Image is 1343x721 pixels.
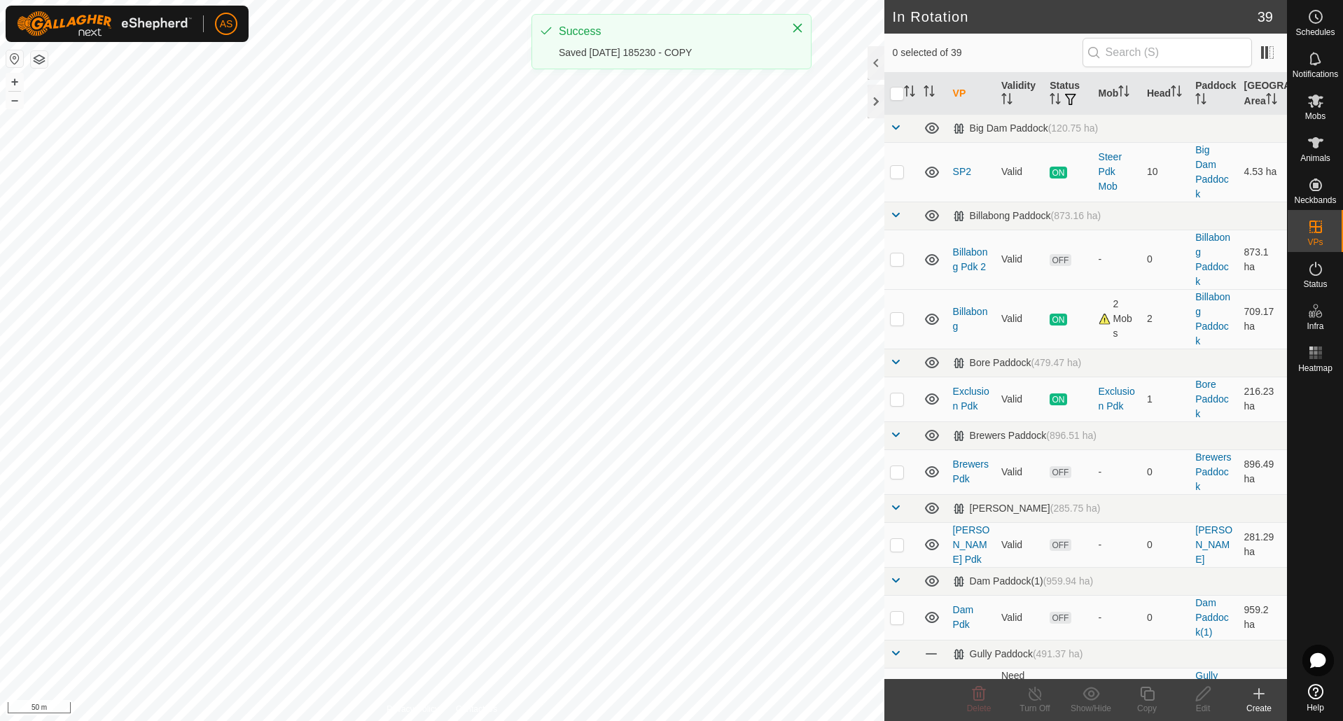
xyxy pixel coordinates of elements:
a: Help [1288,678,1343,717]
a: Gully Paddock [1195,670,1228,710]
div: Saved [DATE] 185230 - COPY [559,45,777,60]
span: (491.37 ha) [1033,648,1083,659]
td: 10 [1141,142,1190,202]
div: Copy [1119,702,1175,715]
div: - [1099,538,1136,552]
img: Gallagher Logo [17,11,192,36]
td: 281.29 ha [1239,522,1287,567]
td: 4.53 ha [1239,142,1287,202]
div: Show/Hide [1063,702,1119,715]
span: VPs [1307,238,1323,246]
td: 0 [1141,668,1190,713]
a: Bore Paddock [1195,379,1228,419]
td: 873.1 ha [1239,230,1287,289]
td: 0 [1141,449,1190,494]
p-sorticon: Activate to sort [1001,95,1013,106]
span: (285.75 ha) [1050,503,1101,514]
th: Validity [996,73,1044,115]
span: Help [1307,703,1324,712]
a: Privacy Policy [387,703,439,715]
div: Brewers Paddock [953,430,1097,442]
span: Delete [967,703,991,713]
span: (873.16 ha) [1051,210,1101,221]
td: Valid [996,289,1044,349]
div: Steer Pdk Mob [1099,150,1136,194]
td: 0 [1141,595,1190,640]
a: Brewers Pdk [953,458,989,484]
td: Valid [996,449,1044,494]
span: 39 [1258,6,1273,27]
td: Valid [996,142,1044,202]
span: OFF [1050,466,1071,478]
h2: In Rotation [893,8,1258,25]
span: Neckbands [1294,196,1336,204]
div: - [1099,610,1136,625]
a: Contact Us [456,703,497,715]
button: + [6,73,23,90]
a: Dam Pdk [953,604,974,630]
span: OFF [1050,539,1071,551]
a: Brewers Paddock [1195,451,1231,492]
button: Reset Map [6,50,23,67]
a: [PERSON_NAME] Pdk [953,524,990,565]
span: (896.51 ha) [1046,430,1097,441]
div: Gully Paddock [953,648,1083,660]
div: Big Dam Paddock [953,122,1099,134]
td: 0.06 ha [1239,668,1287,713]
th: VP [947,73,996,115]
div: 2 Mobs [1099,297,1136,341]
span: ON [1050,167,1066,178]
div: - [1099,252,1136,267]
td: Valid [996,522,1044,567]
span: ON [1050,314,1066,325]
a: Billabong [953,306,988,332]
td: Valid [996,377,1044,421]
td: 896.49 ha [1239,449,1287,494]
a: [PERSON_NAME] [1195,524,1232,565]
button: Map Layers [31,51,48,68]
span: Infra [1307,322,1323,330]
span: Mobs [1305,112,1325,120]
span: 0 selected of 39 [893,45,1083,60]
td: 959.2 ha [1239,595,1287,640]
p-sorticon: Activate to sort [1118,87,1129,99]
td: Need watering point [996,668,1044,713]
div: Exclusion Pdk [1099,384,1136,414]
th: Paddock [1190,73,1238,115]
button: Close [788,18,807,38]
th: Head [1141,73,1190,115]
div: Billabong Paddock [953,210,1101,222]
span: ON [1050,393,1066,405]
td: 709.17 ha [1239,289,1287,349]
button: – [6,92,23,108]
a: Big Dam Paddock [1195,144,1228,199]
p-sorticon: Activate to sort [904,87,915,99]
span: AS [220,17,233,31]
a: Billabong Paddock [1195,232,1230,287]
td: 1 [1141,377,1190,421]
span: (479.47 ha) [1031,357,1082,368]
a: Billabong Pdk 2 [953,246,988,272]
div: Create [1231,702,1287,715]
div: [PERSON_NAME] [953,503,1101,514]
div: - [1099,465,1136,479]
a: Billabong Paddock [1195,291,1230,346]
div: Success [559,23,777,40]
span: (959.94 ha) [1043,575,1094,587]
p-sorticon: Activate to sort [924,87,935,99]
p-sorticon: Activate to sort [1050,95,1061,106]
span: Animals [1300,154,1330,162]
a: SP2 [953,166,971,177]
td: 2 [1141,289,1190,349]
th: Status [1044,73,1092,115]
p-sorticon: Activate to sort [1195,95,1206,106]
span: OFF [1050,612,1071,624]
td: Valid [996,595,1044,640]
th: Mob [1093,73,1141,115]
span: Heatmap [1298,364,1332,372]
div: Edit [1175,702,1231,715]
span: (120.75 ha) [1048,122,1099,134]
a: Exclusion Pdk [953,386,989,412]
th: [GEOGRAPHIC_DATA] Area [1239,73,1287,115]
div: Dam Paddock(1) [953,575,1094,587]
